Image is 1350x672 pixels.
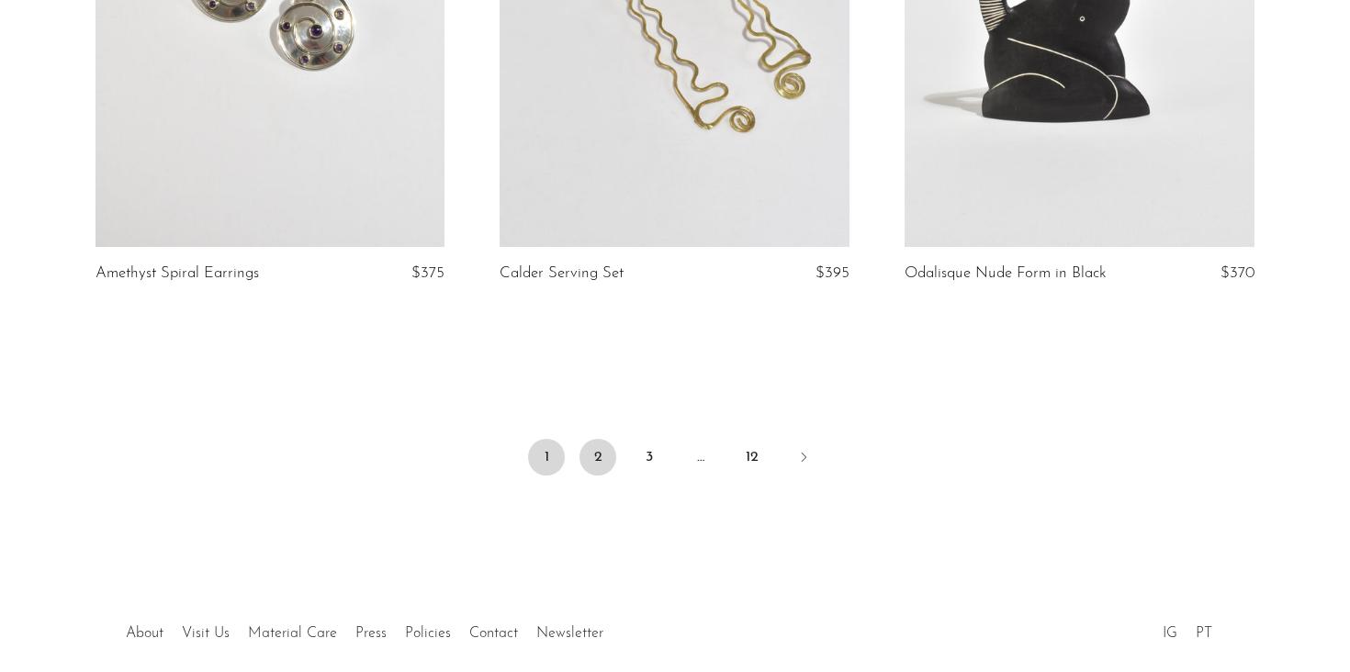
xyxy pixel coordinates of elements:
[117,611,613,646] ul: Quick links
[528,439,565,476] span: 1
[816,265,849,281] span: $395
[248,626,337,641] a: Material Care
[579,439,616,476] a: 2
[355,626,387,641] a: Press
[96,265,259,282] a: Amethyst Spiral Earrings
[500,265,624,282] a: Calder Serving Set
[785,439,822,479] a: Next
[182,626,230,641] a: Visit Us
[1153,611,1221,646] ul: Social Medias
[405,626,451,641] a: Policies
[1196,626,1212,641] a: PT
[469,626,518,641] a: Contact
[905,265,1107,282] a: Odalisque Nude Form in Black
[631,439,668,476] a: 3
[682,439,719,476] span: …
[1221,265,1254,281] span: $370
[1163,626,1177,641] a: IG
[734,439,771,476] a: 12
[126,626,163,641] a: About
[411,265,444,281] span: $375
